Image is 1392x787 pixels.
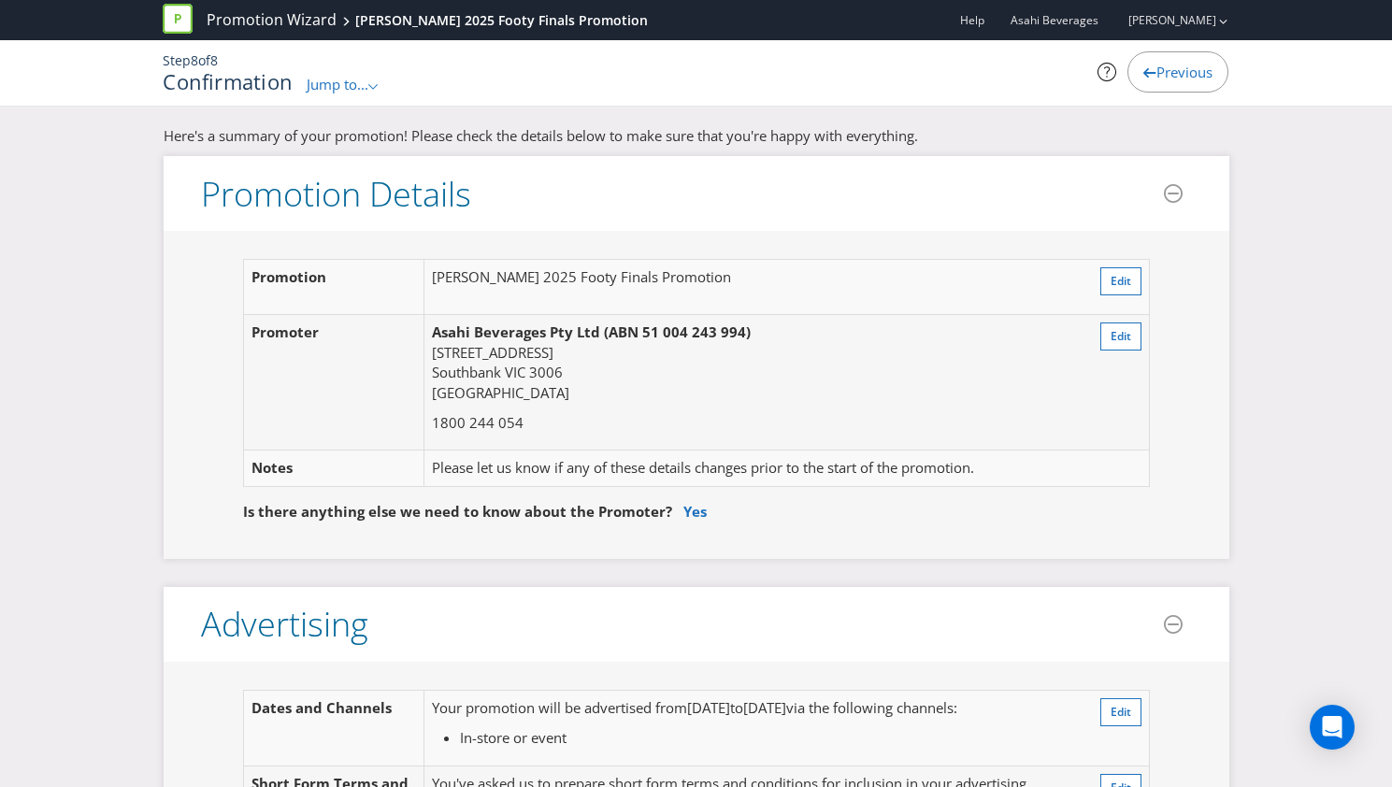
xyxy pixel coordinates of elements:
[198,51,210,69] span: of
[1111,704,1131,720] span: Edit
[1310,705,1355,750] div: Open Intercom Messenger
[424,260,1070,315] td: [PERSON_NAME] 2025 Footy Finals Promotion
[424,451,1070,486] td: Please let us know if any of these details changes prior to the start of the promotion.
[1110,12,1216,28] a: [PERSON_NAME]
[432,413,1063,433] p: 1800 244 054
[207,9,337,31] a: Promotion Wizard
[355,11,648,30] div: [PERSON_NAME] 2025 Footy Finals Promotion
[1100,698,1141,726] button: Edit
[251,322,319,341] span: Promoter
[1111,328,1131,344] span: Edit
[505,363,525,381] span: VIC
[960,12,984,28] a: Help
[201,176,471,213] h3: Promotion Details
[687,698,730,717] span: [DATE]
[307,75,368,93] span: Jump to...
[683,502,707,521] a: Yes
[243,260,424,315] td: Promotion
[1100,322,1141,351] button: Edit
[201,606,368,643] h3: Advertising
[164,126,1229,146] p: Here's a summary of your promotion! Please check the details below to make sure that you're happy...
[604,322,751,341] span: (ABN 51 004 243 994)
[460,728,567,747] span: In-store or event
[1100,267,1141,295] button: Edit
[743,698,786,717] span: [DATE]
[210,51,218,69] span: 8
[1111,273,1131,289] span: Edit
[432,363,501,381] span: Southbank
[529,363,563,381] span: 3006
[191,51,198,69] span: 8
[163,51,191,69] span: Step
[432,698,687,717] span: Your promotion will be advertised from
[432,322,600,341] span: Asahi Beverages Pty Ltd
[730,698,743,717] span: to
[243,502,672,521] span: Is there anything else we need to know about the Promoter?
[786,698,957,717] span: via the following channels:
[243,691,424,766] td: Dates and Channels
[163,70,293,93] h1: Confirmation
[1011,12,1098,28] span: Asahi Beverages
[243,451,424,486] td: Notes
[432,383,569,402] span: [GEOGRAPHIC_DATA]
[432,343,553,362] span: [STREET_ADDRESS]
[1156,63,1213,81] span: Previous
